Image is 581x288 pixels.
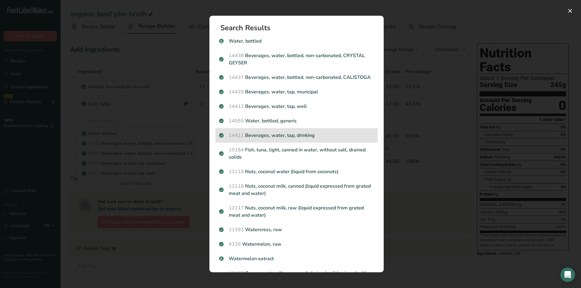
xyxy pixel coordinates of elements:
p: Beverages, water, bottled, non-carbonated, CALISTOGA [219,74,374,81]
h1: Search Results [220,24,378,31]
span: 11591 [229,226,244,233]
span: 12117 [229,205,244,211]
p: Watercress, raw [219,226,374,233]
p: Beverages, water, tap, well [219,103,374,110]
span: 14412 [229,103,244,110]
p: Water, bottled [219,37,374,45]
span: 9326 [229,241,241,248]
p: Watermelon, raw [219,241,374,248]
p: Corn, sweet, yellow, canned, drained solids, rinsed with tap water [219,270,374,284]
span: 14411 [229,132,244,139]
span: 14437 [229,74,244,81]
p: Water, bottled, generic [219,117,374,125]
p: Fish, tuna, light, canned in water, without salt, drained solids [219,146,374,161]
p: Watermelon extract [219,255,374,262]
p: Nuts, coconut milk, canned (liquid expressed from grated meat and water) [219,183,374,197]
p: Beverages, water, tap, drinking [219,132,374,139]
p: Beverages, water, bottled, non-carbonated, CRYSTAL GEYSER [219,52,374,66]
div: Open Intercom Messenger [560,267,575,282]
span: 12119 [229,168,244,175]
span: 15184 [229,147,244,153]
span: 14438 [229,52,244,59]
span: 11177 [229,270,244,277]
span: 14429 [229,89,244,95]
span: 12118 [229,183,244,189]
p: Nuts, coconut milk, raw (liquid expressed from grated meat and water) [219,204,374,219]
span: 14555 [229,118,244,124]
p: Nuts, coconut water (liquid from coconuts) [219,168,374,175]
p: Beverages, water, tap, municipal [219,88,374,95]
